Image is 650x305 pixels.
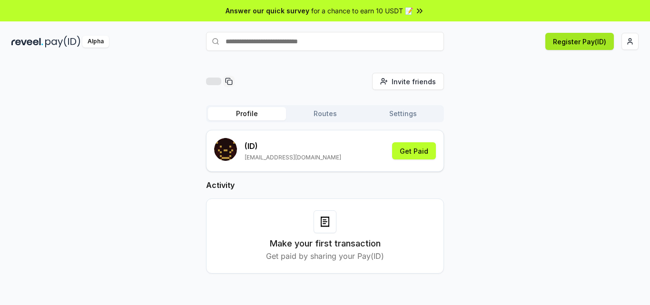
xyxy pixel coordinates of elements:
span: for a chance to earn 10 USDT 📝 [311,6,413,16]
span: Answer our quick survey [226,6,309,16]
p: [EMAIL_ADDRESS][DOMAIN_NAME] [245,154,341,161]
div: Alpha [82,36,109,48]
button: Settings [364,107,442,120]
button: Routes [286,107,364,120]
span: Invite friends [392,77,436,87]
p: Get paid by sharing your Pay(ID) [266,250,384,262]
img: reveel_dark [11,36,43,48]
button: Get Paid [392,142,436,159]
p: (ID) [245,140,341,152]
button: Invite friends [372,73,444,90]
button: Profile [208,107,286,120]
h2: Activity [206,179,444,191]
button: Register Pay(ID) [545,33,614,50]
h3: Make your first transaction [270,237,381,250]
img: pay_id [45,36,80,48]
